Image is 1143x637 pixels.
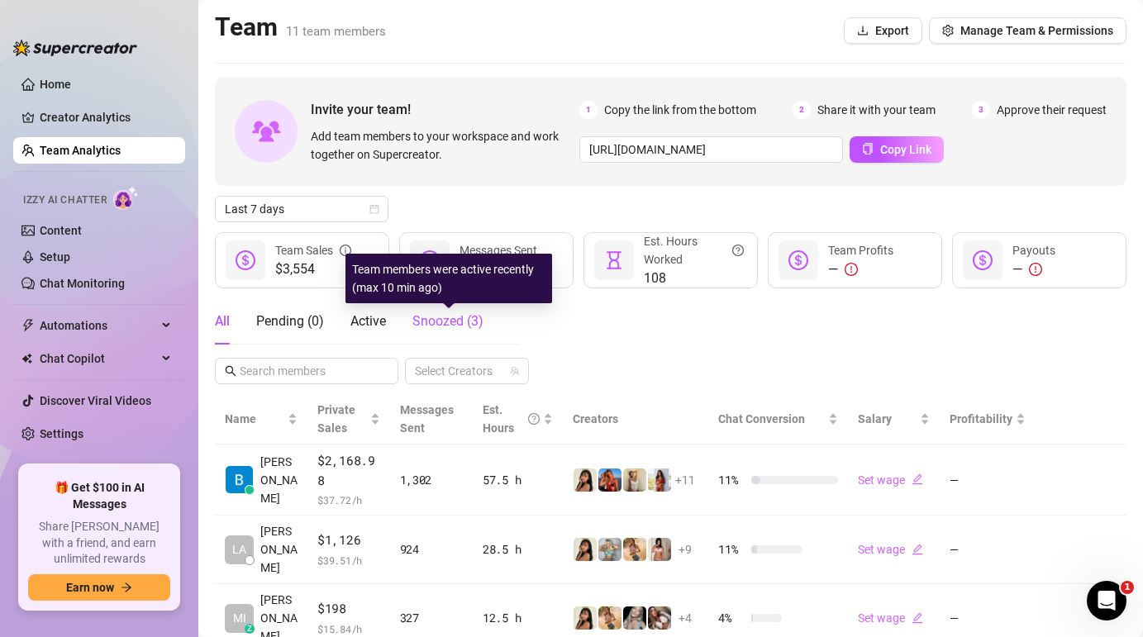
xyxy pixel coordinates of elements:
span: Salary [858,412,892,425]
a: Set wageedit [858,473,923,487]
span: Copy Link [880,143,931,156]
td: — [940,444,1036,516]
span: team [510,366,520,376]
img: Tokyo [574,606,597,630]
a: Creator Analytics [40,104,172,131]
img: Kelly [648,606,671,630]
span: $ 39.51 /h [317,552,380,568]
span: copy [862,143,874,154]
h2: Team [215,12,386,43]
span: edit [912,473,923,485]
span: dollar-circle [973,250,993,270]
span: $ 15.84 /h [317,620,380,637]
button: Manage Team & Permissions [929,17,1126,44]
span: 4 % [718,609,745,627]
span: LA [232,540,246,559]
div: All [215,311,230,331]
span: search [225,365,236,377]
img: Chat Copilot [21,353,32,364]
img: Olivia [598,538,622,561]
span: setting [942,25,954,36]
span: Automations [40,312,157,339]
a: Chat Monitoring [40,277,125,290]
span: 3 [972,101,990,119]
span: Team Profits [828,244,893,257]
input: Search members [240,362,375,380]
span: 11 % [718,471,745,489]
span: 1 [579,101,598,119]
button: Copy Link [850,136,944,163]
span: 11 % [718,540,745,559]
span: $1,126 [317,530,380,550]
span: Earn now [66,581,114,594]
span: Messages Sent [400,403,454,435]
a: Home [40,78,71,91]
iframe: Intercom live chat [1087,581,1126,620]
a: Team Analytics [40,144,121,157]
a: Set wageedit [858,543,923,556]
div: Team Sales [275,241,351,259]
span: [PERSON_NAME] [260,522,298,577]
span: edit [912,544,923,555]
span: Invite your team! [311,99,579,120]
span: $2,168.98 [317,451,380,490]
td: — [940,516,1036,584]
span: Izzy AI Chatter [23,193,107,208]
span: Chat Conversion [718,412,805,425]
span: Approve their request [997,101,1107,119]
div: — [1012,259,1055,279]
span: Export [875,24,909,37]
span: info-circle [340,241,351,259]
span: exclamation-circle [1029,263,1042,276]
img: Marie [623,538,646,561]
span: download [857,25,869,36]
img: S [648,538,671,561]
span: 11 team members [286,24,386,39]
span: + 4 [679,609,692,627]
div: 327 [400,609,463,627]
img: Linnebel [648,468,671,492]
a: Setup [40,250,70,264]
img: logo-BBDzfeDw.svg [13,40,137,56]
span: 🎁 Get $100 in AI Messages [28,480,170,512]
div: 28.5 h [483,540,553,559]
span: message [420,250,440,270]
span: Payouts [1012,244,1055,257]
img: Megan [623,468,646,492]
a: Content [40,224,82,237]
button: Earn nowarrow-right [28,574,170,601]
a: Settings [40,427,83,440]
span: Share it with your team [817,101,936,119]
span: question-circle [528,401,540,437]
span: 108 [644,269,744,288]
span: $3,554 [275,259,351,279]
span: + 9 [679,540,692,559]
th: Name [215,394,307,444]
span: + 11 [675,471,695,489]
img: Princesspolly [598,468,622,492]
span: edit [912,612,923,624]
div: 57.5 h [483,471,553,489]
span: Profitability [950,412,1012,425]
div: 12.5 h [483,609,553,627]
img: Marie [598,606,622,630]
div: 1,302 [400,471,463,489]
img: AI Chatter [113,186,139,210]
span: Manage Team & Permissions [960,24,1113,37]
span: Add team members to your workspace and work together on Supercreator. [311,127,573,164]
span: MI [233,609,246,627]
span: $198 [317,599,380,619]
div: z [245,624,255,634]
img: Tokyo [574,468,597,492]
span: $ 37.72 /h [317,492,380,508]
a: Discover Viral Videos [40,394,151,407]
span: 1 [1121,581,1134,594]
img: Karislondon [623,606,646,630]
div: Est. Hours [483,401,540,437]
span: Active [350,313,386,329]
span: calendar [369,204,379,214]
span: hourglass [604,250,624,270]
span: Share [PERSON_NAME] with a friend, and earn unlimited rewards [28,519,170,568]
img: Tokyo [574,538,597,561]
span: Name [225,410,284,428]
